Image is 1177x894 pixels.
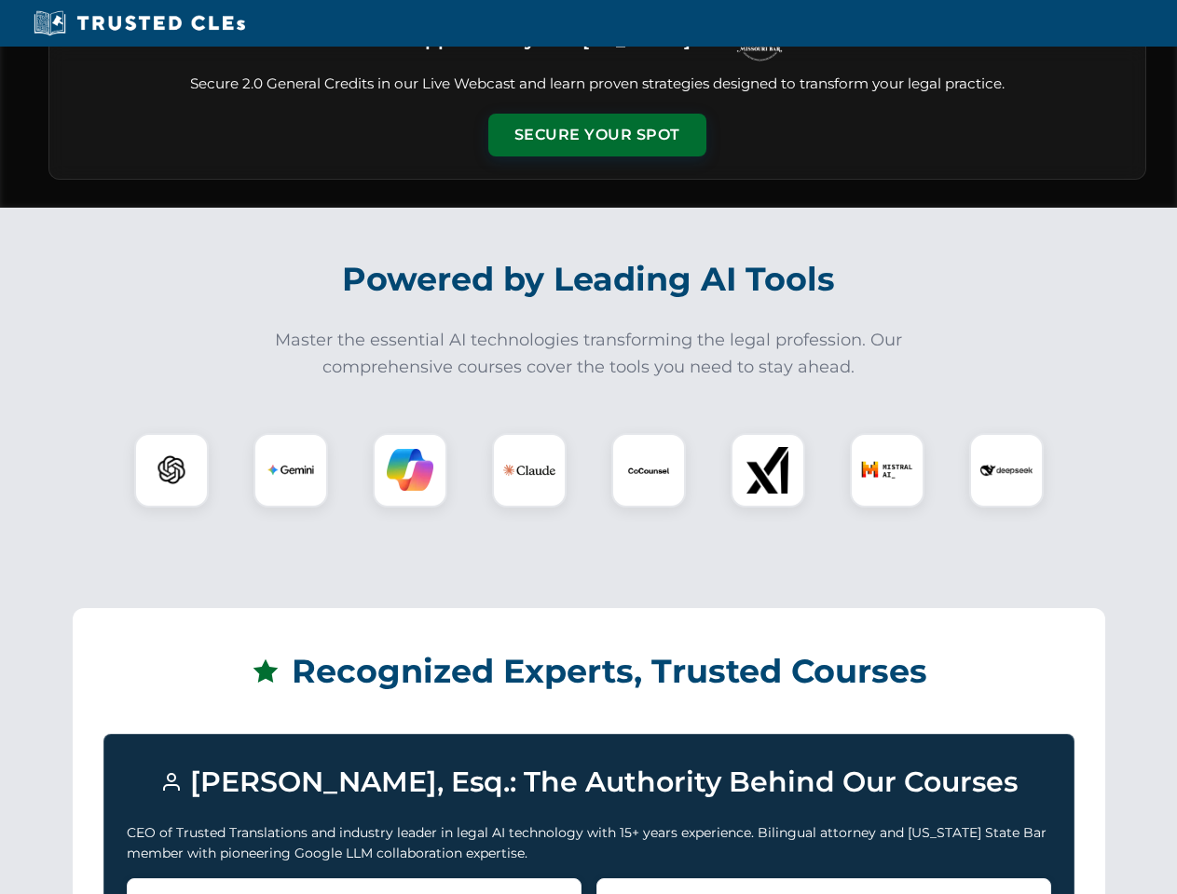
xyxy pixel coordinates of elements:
[253,433,328,508] div: Gemini
[73,247,1105,312] h2: Powered by Leading AI Tools
[127,822,1051,864] p: CEO of Trusted Translations and industry leader in legal AI technology with 15+ years experience....
[850,433,924,508] div: Mistral AI
[267,447,314,494] img: Gemini Logo
[731,433,805,508] div: xAI
[625,447,672,494] img: CoCounsel Logo
[134,433,209,508] div: ChatGPT
[387,447,433,494] img: Copilot Logo
[263,327,915,381] p: Master the essential AI technologies transforming the legal profession. Our comprehensive courses...
[611,433,686,508] div: CoCounsel
[144,443,198,497] img: ChatGPT Logo
[373,433,447,508] div: Copilot
[969,433,1044,508] div: DeepSeek
[103,639,1074,704] h2: Recognized Experts, Trusted Courses
[980,444,1033,496] img: DeepSeek Logo
[72,74,1123,95] p: Secure 2.0 General Credits in our Live Webcast and learn proven strategies designed to transform ...
[127,757,1051,807] h3: [PERSON_NAME], Esq.: The Authority Behind Our Courses
[503,444,555,496] img: Claude Logo
[28,9,251,37] img: Trusted CLEs
[488,114,706,156] button: Secure Your Spot
[492,433,567,508] div: Claude
[745,447,791,494] img: xAI Logo
[861,444,913,496] img: Mistral AI Logo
